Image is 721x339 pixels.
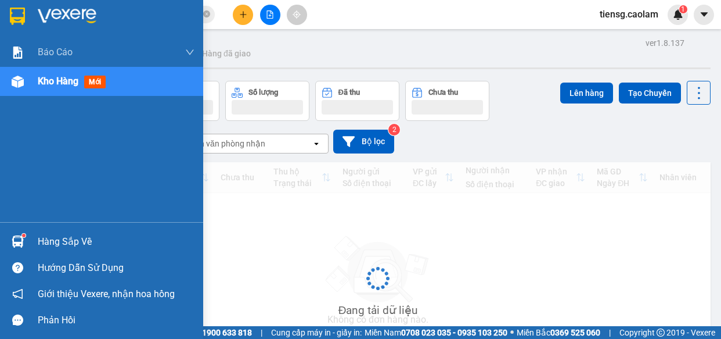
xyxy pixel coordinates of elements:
button: Hàng đã giao [193,40,260,67]
span: copyright [657,329,665,337]
span: mới [84,76,106,88]
button: Số lượng [225,81,309,121]
sup: 1 [679,5,687,13]
span: Giới thiệu Vexere, nhận hoa hồng [38,287,175,301]
span: question-circle [12,262,23,273]
span: message [12,315,23,326]
span: Báo cáo [38,45,73,59]
img: warehouse-icon [12,235,24,248]
sup: 1 [22,234,26,237]
button: Lên hàng [560,83,613,104]
span: Miền Nam [365,326,507,339]
span: plus [239,10,247,19]
span: notification [12,288,23,299]
span: aim [293,10,301,19]
div: Phản hồi [38,312,194,329]
div: Hướng dẫn sử dụng [38,259,194,277]
span: file-add [266,10,274,19]
div: Đã thu [338,88,360,97]
img: logo-vxr [10,8,25,25]
img: solution-icon [12,47,24,59]
button: Chưa thu [405,81,489,121]
button: caret-down [694,5,714,25]
div: ver 1.8.137 [646,37,684,49]
span: Cung cấp máy in - giấy in: [271,326,362,339]
span: ⚪️ [510,330,514,335]
button: plus [233,5,253,25]
sup: 2 [388,124,400,135]
span: tiensg.caolam [590,7,668,22]
div: Hàng sắp về [38,233,194,251]
span: close-circle [203,9,210,20]
span: down [185,48,194,57]
div: Chưa thu [428,88,458,97]
button: file-add [260,5,280,25]
span: close-circle [203,10,210,17]
span: 1 [681,5,685,13]
span: | [261,326,262,339]
span: caret-down [699,9,709,20]
strong: 0708 023 035 - 0935 103 250 [401,328,507,337]
img: warehouse-icon [12,76,24,88]
button: aim [287,5,307,25]
div: Chọn văn phòng nhận [185,138,265,149]
strong: 1900 633 818 [202,328,252,337]
svg: open [312,139,321,148]
strong: 0369 525 060 [550,328,600,337]
span: Kho hàng [38,76,78,87]
button: Bộ lọc [333,130,394,154]
img: icon-new-feature [673,9,683,20]
span: | [609,326,611,339]
div: Đang tải dữ liệu [338,302,418,319]
span: Miền Bắc [517,326,600,339]
button: Tạo Chuyến [619,83,681,104]
div: Số lượng [248,88,278,97]
button: Đã thu [315,81,399,121]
